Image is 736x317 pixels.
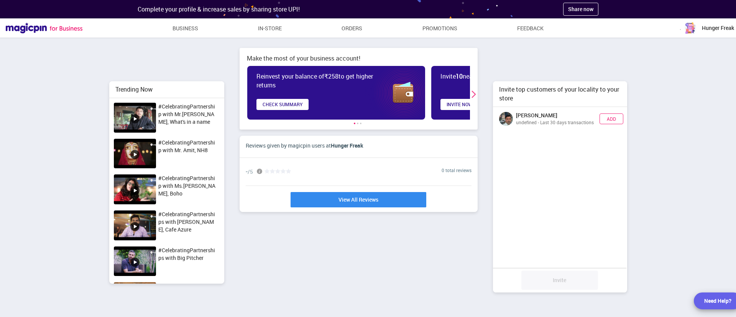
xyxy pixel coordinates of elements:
[246,167,248,176] span: -
[248,168,253,175] span: /5
[516,112,596,119] div: [PERSON_NAME]
[256,169,262,174] img: i
[156,174,220,204] div: #CelebratingPartnership with Ms.[PERSON_NAME], Boho
[456,72,463,80] strong: 10
[129,185,141,197] img: video-play-icon.6db6df74.svg
[172,21,198,35] a: Business
[156,246,220,276] div: #CelebratingPartnerships with Big Pitcher
[440,72,565,120] p: Invite nearby customers everyday for free!
[156,210,220,240] div: #CelebratingPartnerships with [PERSON_NAME], Cafe Azure
[156,282,220,312] div: A Comprehensive User Guide To Our New Adventure Quest || magicpin
[129,256,141,269] img: video-play-icon.6db6df74.svg
[442,167,444,174] span: 0
[129,221,141,233] img: video-play-icon.6db6df74.svg
[702,24,734,32] span: Hunger Freak
[6,23,82,33] img: Magicpin
[568,5,593,13] span: Share now
[241,48,479,66] div: Make the most of your business account!
[468,89,479,99] img: left-arrow-copy.08519063.svg
[600,113,623,124] div: Add
[342,21,362,35] a: Orders
[138,5,300,13] span: Complete your profile & increase sales by sharing store UPI!
[291,192,426,207] a: View All Reviews
[388,78,419,108] img: payment.b3aa10f8.svg
[516,119,596,126] div: undefined - Last 30 days transactions
[129,149,141,161] img: video-play-icon.6db6df74.svg
[499,85,621,103] div: Invite top customers of your locality to your store
[246,142,363,149] div: Reviews given by magicpin users at
[109,81,224,98] div: Trending Now
[129,113,141,125] img: video-play-icon.6db6df74.svg
[493,107,632,292] div: grid
[422,21,457,35] a: Promotions
[331,142,363,149] span: Hunger Freak
[445,167,472,174] span: total reviews
[156,103,220,133] div: #CelebratingPartnership with Mr.[PERSON_NAME], What's in a name
[521,271,598,290] div: invite
[683,20,698,36] img: logo
[517,21,544,35] a: Feedback
[256,99,309,110] button: Check summary
[256,72,381,120] p: Reinvest your balance of ₹258 to get higher returns
[563,3,598,16] button: Share now
[704,297,731,305] div: Need Help?
[156,138,220,168] div: #CelebratingPartnership with Mr. Amit, NH8
[440,99,479,110] button: invite now
[258,21,282,35] a: In-store
[499,112,513,125] img: profile-pic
